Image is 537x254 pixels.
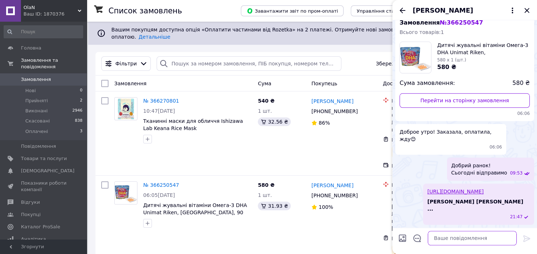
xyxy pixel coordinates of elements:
button: Управління статусами [351,5,418,16]
a: [PERSON_NAME] [311,182,353,189]
h1: Список замовлень [108,7,182,15]
input: Пошук [4,25,83,38]
span: 86% [319,120,330,126]
span: 06:06 12.10.2025 [490,144,502,150]
a: № 366270801 [143,98,179,104]
div: 32.56 ₴ [258,117,291,126]
span: Замовлення [114,81,146,86]
span: [DEMOGRAPHIC_DATA] [21,168,74,174]
span: Дитячі жувальні вітаміни Омега-3 DHA Unimat Riken, [GEOGRAPHIC_DATA], 90 шт. [437,42,530,56]
span: 580 ₴ [437,64,456,70]
span: Управління статусами [357,8,412,14]
span: 3 [80,128,82,135]
span: Аналітика [21,236,46,242]
button: [PERSON_NAME] [413,6,517,15]
span: Сума замовлення: [400,79,455,87]
div: Ваш ID: 1870376 [24,11,87,17]
img: Фото товару [115,182,137,204]
a: [PERSON_NAME] [311,98,353,105]
span: Доброе утро! Заказала, оплатила, жду😊 [400,128,502,143]
span: Замовлення [400,19,483,26]
span: 100% [319,204,333,210]
div: Нова Пошта [392,181,463,189]
span: 580 x 1 (шт.) [437,57,466,63]
a: Тканинні маски для обличчя Ishizawa Lab Keana Rice Mask [143,118,243,131]
a: Дитячі жувальні вітаміни Омега-3 DHA Unimat Riken, [GEOGRAPHIC_DATA], 90 шт. [143,202,247,223]
input: Пошук за номером замовлення, ПІБ покупця, номером телефону, Email, номером накладної [157,56,341,71]
button: Назад [398,6,407,15]
span: 1 шт. [258,108,272,114]
span: ЕН: 20 4512 6906 8356 [392,137,452,143]
button: Закрити [523,6,531,15]
span: Виконані [25,108,48,114]
span: 21:47 12.10.2025 [510,214,523,220]
img: Фото товару [118,98,135,120]
span: Відгуки [21,199,40,206]
div: [PHONE_NUMBER] [310,106,359,116]
span: OlaN [24,4,78,11]
span: Доставка та оплата [383,81,436,86]
span: Товари та послуги [21,155,67,162]
div: м. [GEOGRAPHIC_DATA] ([GEOGRAPHIC_DATA], [GEOGRAPHIC_DATA].), №45 (до 30 кг на одне місце): вул. ... [392,189,463,232]
div: На шляху до одержувача [392,145,463,159]
span: 2946 [72,108,82,114]
span: № 366250547 [440,19,483,26]
span: Всього товарів: 1 [400,29,444,35]
a: [URL][DOMAIN_NAME] [427,189,484,194]
span: [PERSON_NAME] [413,6,473,15]
span: 0 [80,87,82,94]
span: [PERSON_NAME] [PERSON_NAME] ... [427,198,530,212]
span: Замовлення та повідомлення [21,57,87,70]
a: Фото товару [114,181,137,205]
div: [PHONE_NUMBER] [310,190,359,201]
span: Головна [21,45,41,51]
span: Збережені фільтри: [376,60,429,67]
span: Cума [258,81,271,86]
span: Завантажити звіт по пром-оплаті [247,8,338,14]
span: Каталог ProSale [21,224,60,230]
a: Перейти на сторінку замовлення [400,93,530,108]
img: 3015811459_w160_h160_dityachi-zhuvalni-vitamini.jpg [400,42,431,73]
span: 838 [75,118,82,124]
button: Відкрити шаблони відповідей [413,233,422,243]
div: 31.93 ₴ [258,202,291,210]
span: Фільтри [115,60,137,67]
span: Вашим покупцям доступна опція «Оплатити частинами від Rozetka» на 2 платежі. Отримуйте нові замов... [111,27,511,40]
span: 580 ₴ [258,182,274,188]
div: м. [GEOGRAPHIC_DATA] ([GEOGRAPHIC_DATA].), №211 (до 30 кг на одне місце): вул. Полярна, 8-Е [392,104,463,133]
span: Нові [25,87,36,94]
span: 2 [80,98,82,104]
span: 10:47[DATE] [143,108,175,114]
span: Прийняті [25,98,48,104]
span: Показники роботи компанії [21,180,67,193]
span: Добрий ранок! Сьогодні відправимо [451,162,507,176]
span: Скасовані [25,118,50,124]
button: Завантажити звіт по пром-оплаті [241,5,344,16]
span: ЕН: 20 4512 6905 0745 [392,236,452,241]
span: 06:06 12.10.2025 [400,111,530,117]
a: Фото товару [114,97,137,120]
div: Післяплата [392,162,463,169]
span: 06:05[DATE] [143,192,175,198]
span: 09:53 12.10.2025 [510,170,523,176]
span: 540 ₴ [258,98,274,104]
span: Оплачені [25,128,48,135]
span: Замовлення [21,76,51,83]
span: Покупці [21,211,41,218]
span: 1 шт. [258,192,272,198]
span: Покупець [311,81,337,86]
a: № 366250547 [143,182,179,188]
span: 580 ₴ [512,79,530,87]
span: Повідомлення [21,143,56,150]
div: Нова Пошта [392,97,463,104]
a: Детальніше [138,34,170,40]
